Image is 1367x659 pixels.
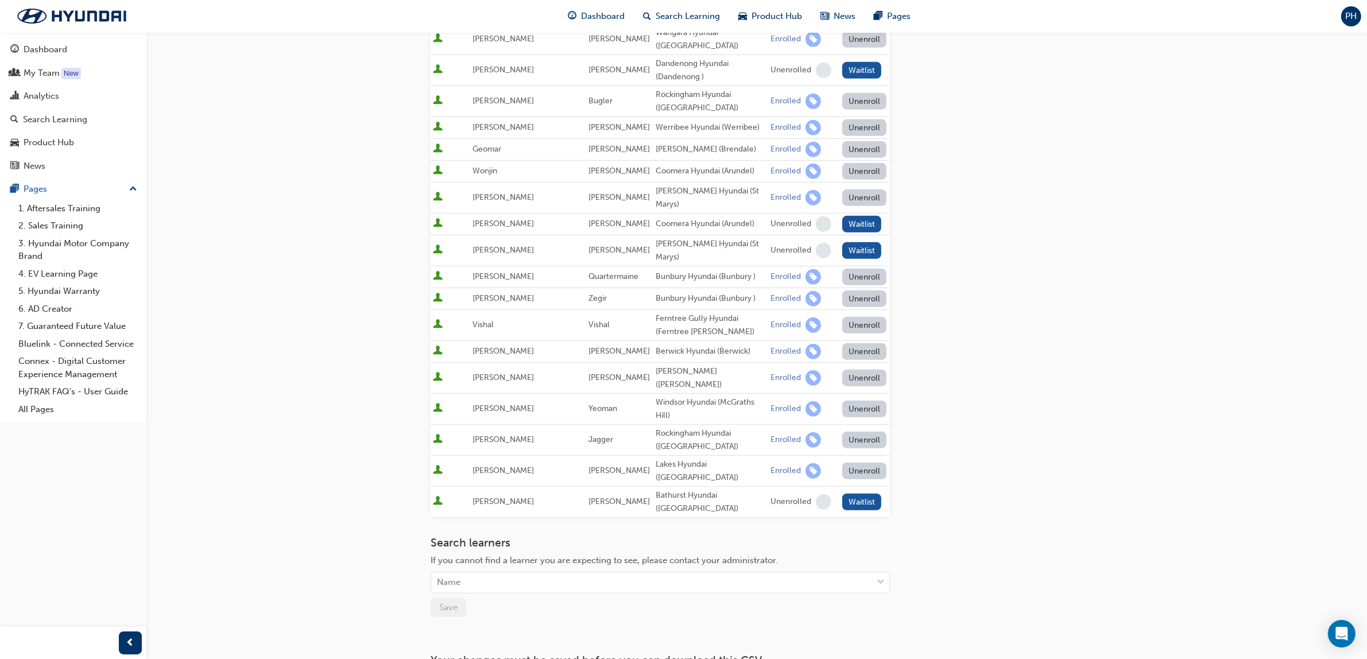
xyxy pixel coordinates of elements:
div: Wangara Hyundai ([GEOGRAPHIC_DATA]) [656,26,766,52]
span: Zegir [588,293,607,303]
span: guage-icon [568,9,577,24]
span: car-icon [10,138,19,148]
div: My Team [24,67,60,80]
span: news-icon [821,9,830,24]
span: News [834,10,856,23]
span: User is active [433,293,443,304]
span: learningRecordVerb_ENROLL-icon [806,94,821,109]
span: [PERSON_NAME] [473,466,534,475]
span: Bugler [588,96,613,106]
div: Unenrolled [770,219,811,230]
span: [PERSON_NAME] [473,346,534,356]
a: Dashboard [5,39,142,60]
span: people-icon [10,68,19,79]
span: learningRecordVerb_NONE-icon [816,216,831,232]
span: Pages [888,10,911,23]
span: PH [1346,10,1357,23]
span: down-icon [877,575,885,590]
button: Unenroll [842,370,887,386]
span: pages-icon [874,9,883,24]
button: Unenroll [842,290,887,307]
span: Quartermaine [588,272,638,281]
span: If you cannot find a learner you are expecting to see, please contact your administrator. [431,555,778,565]
a: Product Hub [5,132,142,153]
div: Bathurst Hyundai ([GEOGRAPHIC_DATA]) [656,489,766,515]
span: User is active [433,271,443,282]
span: [PERSON_NAME] [473,373,534,382]
span: learningRecordVerb_ENROLL-icon [806,120,821,135]
a: 7. Guaranteed Future Value [14,317,142,335]
span: [PERSON_NAME] [473,34,534,44]
span: [PERSON_NAME] [473,219,534,228]
h3: Search learners [431,536,890,549]
a: Analytics [5,86,142,107]
button: Unenroll [842,141,887,158]
span: learningRecordVerb_ENROLL-icon [806,401,821,417]
span: [PERSON_NAME] [473,192,534,202]
div: Coomera Hyundai (Arundel) [656,165,766,178]
span: User is active [433,496,443,507]
span: User is active [433,122,443,133]
button: Unenroll [842,93,887,110]
div: Pages [24,183,47,196]
div: Enrolled [770,293,801,304]
span: [PERSON_NAME] [473,245,534,255]
span: chart-icon [10,91,19,102]
span: [PERSON_NAME] [588,346,650,356]
span: [PERSON_NAME] [473,65,534,75]
button: DashboardMy TeamAnalyticsSearch LearningProduct HubNews [5,37,142,179]
div: Enrolled [770,320,801,331]
span: news-icon [10,161,19,172]
a: 5. Hyundai Warranty [14,282,142,300]
span: learningRecordVerb_ENROLL-icon [806,370,821,386]
span: [PERSON_NAME] [588,65,650,75]
span: User is active [433,95,443,107]
img: Trak [6,4,138,28]
span: [PERSON_NAME] [588,122,650,132]
div: Enrolled [770,346,801,357]
span: Jagger [588,435,613,444]
button: Waitlist [842,216,882,232]
span: User is active [433,218,443,230]
div: Lakes Hyundai ([GEOGRAPHIC_DATA]) [656,458,766,484]
span: search-icon [10,115,18,125]
button: Unenroll [842,119,887,136]
a: 2. Sales Training [14,217,142,235]
div: Enrolled [770,122,801,133]
div: Coomera Hyundai (Arundel) [656,218,766,231]
button: Pages [5,179,142,200]
span: User is active [433,319,443,331]
a: Connex - Digital Customer Experience Management [14,352,142,383]
button: Waitlist [842,62,882,79]
span: [PERSON_NAME] [473,293,534,303]
span: Search Learning [656,10,721,23]
div: Enrolled [770,34,801,45]
span: learningRecordVerb_ENROLL-icon [806,463,821,479]
span: learningRecordVerb_ENROLL-icon [806,142,821,157]
div: Bunbury Hyundai (Bunbury ) [656,270,766,284]
span: User is active [433,372,443,383]
span: guage-icon [10,45,19,55]
div: Enrolled [770,192,801,203]
span: learningRecordVerb_ENROLL-icon [806,291,821,307]
span: [PERSON_NAME] [588,219,650,228]
span: [PERSON_NAME] [473,122,534,132]
button: Unenroll [842,269,887,285]
span: [PERSON_NAME] [473,404,534,413]
a: News [5,156,142,177]
div: Windsor Hyundai (McGraths Hill) [656,396,766,422]
span: User is active [433,192,443,203]
span: learningRecordVerb_NONE-icon [816,63,831,78]
span: Vishal [473,320,494,329]
a: search-iconSearch Learning [634,5,730,28]
span: [PERSON_NAME] [588,373,650,382]
button: PH [1341,6,1361,26]
span: User is active [433,144,443,155]
span: Product Hub [752,10,803,23]
span: learningRecordVerb_ENROLL-icon [806,269,821,285]
div: Unenrolled [770,497,811,507]
a: guage-iconDashboard [559,5,634,28]
span: [PERSON_NAME] [588,497,650,506]
div: Enrolled [770,404,801,414]
span: [PERSON_NAME] [473,272,534,281]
